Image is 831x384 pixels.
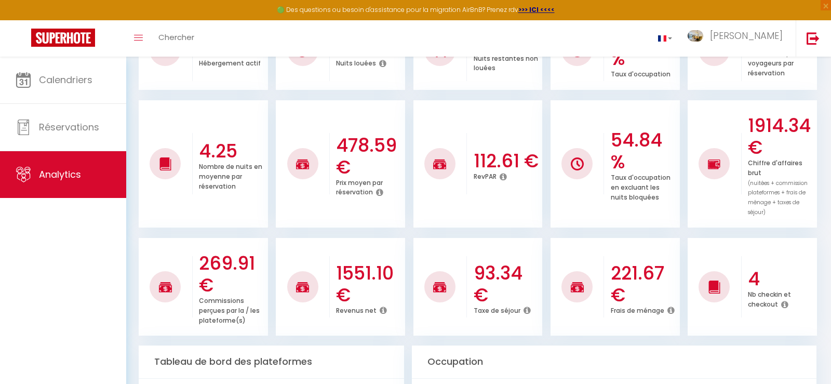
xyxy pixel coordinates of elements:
span: Chercher [158,32,194,43]
p: Hébergement actif [199,57,261,68]
img: ... [688,30,703,42]
span: (nuitées + commission plateformes + frais de ménage + taxes de séjour) [748,179,808,217]
h3: 478.59 € [336,135,403,178]
p: Commissions perçues par la / les plateforme(s) [199,294,260,325]
img: NO IMAGE [708,158,721,170]
p: Frais de ménage [611,304,664,315]
h3: 4 [748,268,814,290]
p: Nombre de nuits en moyenne par réservation [199,160,262,191]
h3: 112.61 € [474,150,540,172]
a: Chercher [151,20,202,57]
span: [PERSON_NAME] [710,29,783,42]
img: NO IMAGE [571,157,584,170]
span: Réservations [39,121,99,134]
img: Super Booking [31,29,95,47]
h3: 221.67 € [611,262,677,306]
p: Revenus net [336,304,377,315]
p: Chiffre d'affaires brut [748,156,808,216]
p: Taux d'occupation en excluant les nuits bloquées [611,171,671,202]
a: >>> ICI <<<< [518,5,555,14]
p: Taxe de séjour [474,304,520,315]
h3: 1914.34 € [748,115,814,158]
p: Prix moyen par réservation [336,176,383,197]
h3: 54.84 % [611,129,677,173]
p: Taux d'occupation [611,68,671,78]
h3: 4.25 [199,140,265,162]
a: ... [PERSON_NAME] [680,20,796,57]
p: Nuits restantes non louées [474,52,538,73]
img: logout [807,32,820,45]
h3: 93.34 € [474,262,540,306]
h3: 1551.10 € [336,262,403,306]
p: Nuits louées [336,57,376,68]
div: Occupation [412,346,816,378]
span: Calendriers [39,73,92,86]
h3: 269.91 € [199,253,265,296]
p: Nombre moyen de voyageurs par réservation [748,47,808,77]
span: Analytics [39,168,81,181]
p: RevPAR [474,170,497,181]
div: Tableau de bord des plateformes [139,346,404,378]
p: Nb checkin et checkout [748,288,791,309]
